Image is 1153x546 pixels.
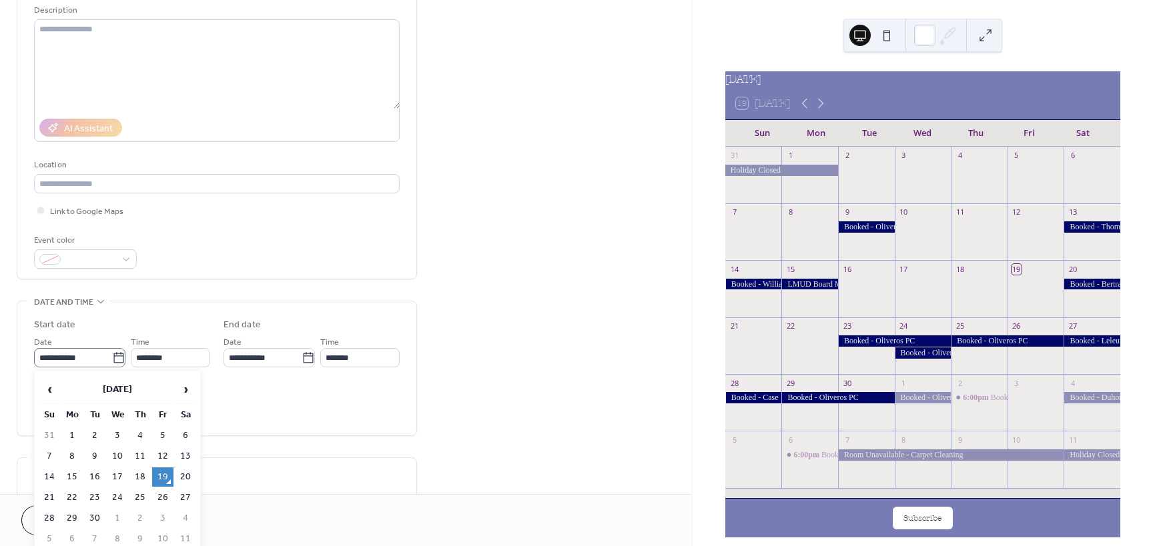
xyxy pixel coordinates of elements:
[1064,392,1120,403] div: Booked - Duhon
[725,392,782,403] div: Booked - Case
[781,449,838,461] div: Booked - Tranquility Forest HOA
[838,221,895,233] div: Booked - Oliveros.P.C
[955,321,965,331] div: 25
[107,467,128,487] td: 17
[842,207,852,217] div: 9
[131,335,149,349] span: Time
[107,488,128,507] td: 24
[781,392,894,403] div: Booked - Oliveros PC
[34,158,397,172] div: Location
[1068,435,1078,445] div: 11
[951,392,1008,403] div: Booked Westwood Heights HOA
[50,205,123,219] span: Link to Google Maps
[175,376,196,403] span: ›
[39,376,59,403] span: ‹
[1012,378,1022,388] div: 3
[781,279,838,290] div: LMUD Board Meeting
[129,447,151,466] td: 11
[1012,264,1022,274] div: 19
[785,378,795,388] div: 29
[39,447,60,466] td: 7
[1056,120,1110,147] div: Sat
[1012,151,1022,161] div: 5
[61,467,83,487] td: 15
[899,207,909,217] div: 10
[175,426,196,445] td: 6
[84,509,105,528] td: 30
[34,295,93,309] span: Date and time
[1012,435,1022,445] div: 10
[729,264,739,274] div: 14
[175,447,196,466] td: 13
[129,488,151,507] td: 25
[39,405,60,425] th: Su
[107,426,128,445] td: 3
[107,405,128,425] th: We
[84,447,105,466] td: 9
[949,120,1003,147] div: Thu
[842,378,852,388] div: 30
[899,321,909,331] div: 24
[842,264,852,274] div: 16
[785,264,795,274] div: 15
[793,449,821,461] span: 6:00pm
[1064,335,1120,347] div: Booked - Leleux
[175,488,196,507] td: 27
[1068,378,1078,388] div: 4
[785,435,795,445] div: 6
[838,335,951,347] div: Booked - Oliveros PC
[785,151,795,161] div: 1
[107,447,128,466] td: 10
[963,392,991,403] span: 6:00pm
[899,151,909,161] div: 3
[61,405,83,425] th: Mo
[1068,321,1078,331] div: 27
[152,509,173,528] td: 3
[175,405,196,425] th: Sa
[34,318,75,332] div: Start date
[729,207,739,217] div: 7
[320,335,339,349] span: Time
[84,488,105,507] td: 23
[843,120,896,147] div: Tue
[785,321,795,331] div: 22
[729,435,739,445] div: 5
[34,3,397,17] div: Description
[896,120,949,147] div: Wed
[729,321,739,331] div: 21
[152,405,173,425] th: Fr
[129,509,151,528] td: 2
[39,488,60,507] td: 21
[84,405,105,425] th: Tu
[1068,264,1078,274] div: 20
[955,435,965,445] div: 9
[821,449,930,461] div: Booked - Tranquility Forest HOA
[61,447,83,466] td: 8
[34,335,52,349] span: Date
[838,449,1064,461] div: Room Unavailable - Carpet Cleaning
[175,509,196,528] td: 4
[34,233,134,247] div: Event color
[39,467,60,487] td: 14
[955,378,965,388] div: 2
[129,405,151,425] th: Th
[1064,449,1120,461] div: Holiday Closed
[61,509,83,528] td: 29
[842,435,852,445] div: 7
[899,264,909,274] div: 17
[991,392,1119,403] div: Booked [GEOGRAPHIC_DATA] HOA
[1003,120,1056,147] div: Fri
[129,467,151,487] td: 18
[152,488,173,507] td: 26
[899,435,909,445] div: 8
[152,426,173,445] td: 5
[789,120,843,147] div: Mon
[1068,207,1078,217] div: 13
[1012,321,1022,331] div: 26
[1064,279,1120,290] div: Booked - Bertrand
[1068,151,1078,161] div: 6
[84,426,105,445] td: 2
[21,505,103,535] button: Cancel
[224,318,261,332] div: End date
